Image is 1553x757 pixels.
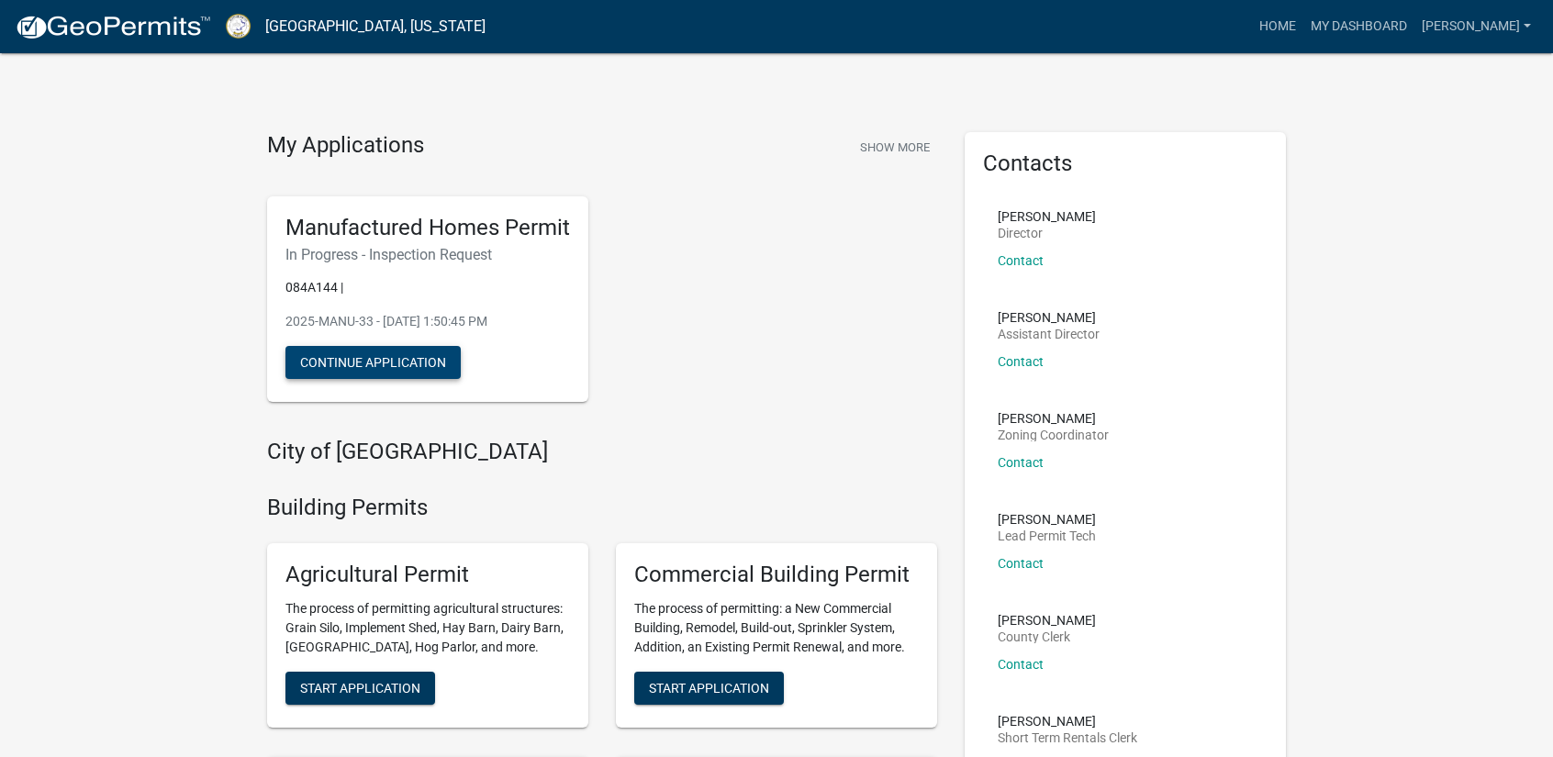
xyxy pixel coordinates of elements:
[649,680,769,695] span: Start Application
[998,328,1100,340] p: Assistant Director
[300,680,420,695] span: Start Application
[267,132,424,160] h4: My Applications
[998,556,1044,571] a: Contact
[1414,9,1538,44] a: [PERSON_NAME]
[998,731,1137,744] p: Short Term Rentals Clerk
[1252,9,1303,44] a: Home
[998,715,1137,728] p: [PERSON_NAME]
[226,14,251,39] img: Putnam County, Georgia
[998,253,1044,268] a: Contact
[998,657,1044,672] a: Contact
[998,513,1096,526] p: [PERSON_NAME]
[634,562,919,588] h5: Commercial Building Permit
[285,672,435,705] button: Start Application
[265,11,486,42] a: [GEOGRAPHIC_DATA], [US_STATE]
[853,132,937,162] button: Show More
[634,599,919,657] p: The process of permitting: a New Commercial Building, Remodel, Build-out, Sprinkler System, Addit...
[285,562,570,588] h5: Agricultural Permit
[998,455,1044,470] a: Contact
[1303,9,1414,44] a: My Dashboard
[267,495,937,521] h4: Building Permits
[285,312,570,331] p: 2025-MANU-33 - [DATE] 1:50:45 PM
[998,354,1044,369] a: Contact
[998,311,1100,324] p: [PERSON_NAME]
[285,346,461,379] button: Continue Application
[998,210,1096,223] p: [PERSON_NAME]
[285,215,570,241] h5: Manufactured Homes Permit
[998,227,1096,239] p: Director
[285,278,570,297] p: 084A144 |
[983,150,1268,177] h5: Contacts
[998,630,1096,643] p: County Clerk
[285,246,570,263] h6: In Progress - Inspection Request
[998,412,1109,425] p: [PERSON_NAME]
[998,614,1096,627] p: [PERSON_NAME]
[285,599,570,657] p: The process of permitting agricultural structures: Grain Silo, Implement Shed, Hay Barn, Dairy Ba...
[267,439,937,465] h4: City of [GEOGRAPHIC_DATA]
[998,529,1096,542] p: Lead Permit Tech
[998,429,1109,441] p: Zoning Coordinator
[634,672,784,705] button: Start Application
